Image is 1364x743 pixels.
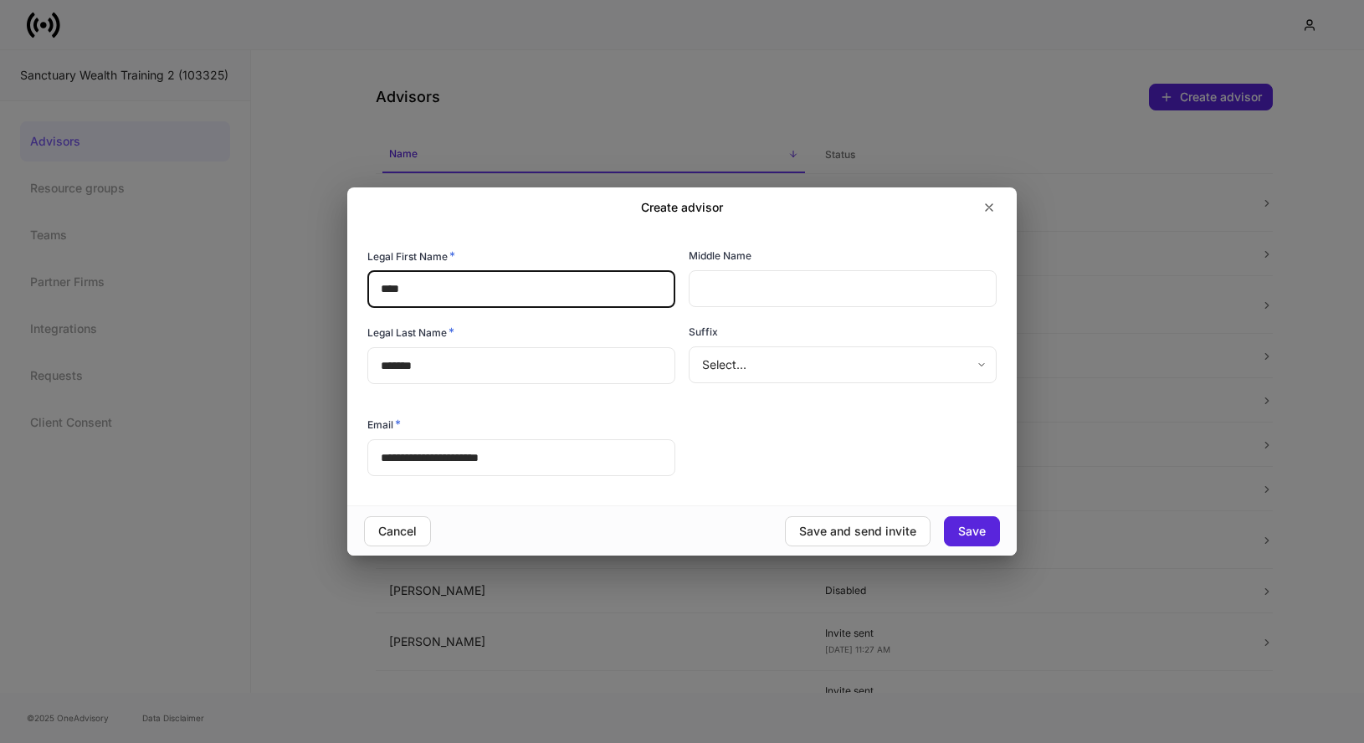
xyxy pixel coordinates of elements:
div: Save [958,525,986,537]
h6: Suffix [689,324,718,340]
button: Save and send invite [785,516,931,546]
h6: Email [367,416,401,433]
h6: Middle Name [689,248,751,264]
button: Save [944,516,1000,546]
div: Select... [689,346,996,383]
button: Cancel [364,516,431,546]
h6: Legal First Name [367,248,455,264]
h6: Legal Last Name [367,324,454,341]
div: Save and send invite [799,525,916,537]
div: Cancel [378,525,417,537]
h2: Create advisor [641,199,723,216]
